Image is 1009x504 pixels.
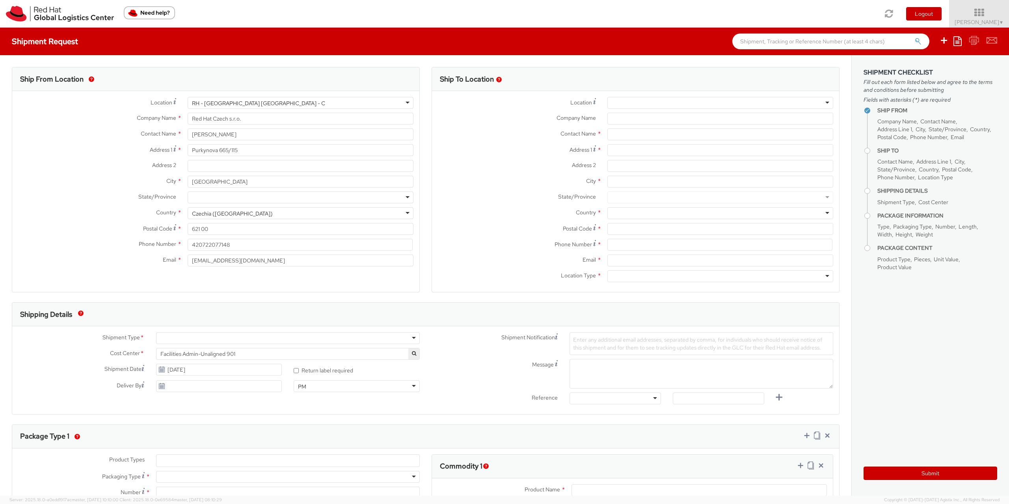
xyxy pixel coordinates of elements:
span: City [166,177,176,184]
span: Reference [532,394,558,401]
span: Deliver By [117,381,141,390]
span: Product Type [877,256,910,263]
span: Unit Value [934,256,959,263]
span: Address Line 1 [916,158,951,165]
div: RH - [GEOGRAPHIC_DATA] [GEOGRAPHIC_DATA] - C [192,99,325,107]
h4: Shipment Request [12,37,78,46]
h4: Ship From [877,108,997,113]
span: Address Line 1 [877,126,912,133]
span: Postal Code [942,166,971,173]
img: rh-logistics-00dfa346123c4ec078e1.svg [6,6,114,22]
span: Facilities Admin-Unaligned 901 [160,350,415,357]
h3: Ship From Location [20,75,84,83]
span: Product Value [877,264,912,271]
span: ▼ [999,19,1004,26]
span: Location [570,99,592,106]
button: Need help? [124,6,175,19]
span: Shipment Type [877,199,915,206]
button: Submit [864,467,997,480]
span: City [916,126,925,133]
span: Width [877,231,892,238]
h3: Package Type 1 [20,432,69,440]
span: Company Name [137,114,176,121]
h4: Ship To [877,148,997,154]
h4: Shipping Details [877,188,997,194]
span: City [955,158,964,165]
span: Cost Center [110,349,140,358]
span: Client: 2025.18.0-0e69584 [119,497,222,502]
span: Location [151,99,172,106]
span: Location Type [918,174,953,181]
span: State/Province [138,193,176,200]
span: Fill out each form listed below and agree to the terms and conditions before submitting [864,78,997,94]
button: Logout [906,7,942,20]
span: Email [583,256,596,263]
span: [PERSON_NAME] [955,19,1004,26]
span: Height [895,231,912,238]
span: Phone Number [139,240,176,247]
div: Czechia ([GEOGRAPHIC_DATA]) [192,210,273,218]
span: Copyright © [DATE]-[DATE] Agistix Inc., All Rights Reserved [884,497,1000,503]
span: master, [DATE] 08:10:29 [174,497,222,502]
span: Country [970,126,990,133]
span: Location Type [561,272,596,279]
span: Packaging Type [893,223,932,230]
span: Cost Center [918,199,948,206]
h3: Ship To Location [440,75,494,83]
span: Country [156,209,176,216]
span: Address 1 [570,146,592,153]
span: Message [532,361,554,368]
span: Contact Name [141,130,176,137]
span: Company Name [877,118,917,125]
span: Pieces [914,256,930,263]
span: Postal Code [563,225,592,232]
span: Packaging Type [102,473,141,480]
span: Fields with asterisks (*) are required [864,96,997,104]
span: Email [951,134,964,141]
input: Shipment, Tracking or Reference Number (at least 4 chars) [732,33,929,49]
span: Address 2 [152,162,176,169]
span: Country [576,209,596,216]
span: Country [919,166,938,173]
span: Product Name [525,486,560,493]
span: Type [877,223,890,230]
span: Length [959,223,977,230]
span: Email [163,256,176,263]
h3: Shipment Checklist [864,69,997,76]
span: Contact Name [877,158,913,165]
span: Facilities Admin-Unaligned 901 [156,348,420,360]
span: Shipment Notification [501,333,555,342]
span: Company Name [557,114,596,121]
span: State/Province [558,193,596,200]
span: Shipment Date [104,365,141,373]
span: Address 1 [150,146,172,153]
h3: Commodity 1 [440,462,482,470]
label: Return label required [294,365,354,374]
input: Return label required [294,368,299,373]
h4: Package Information [877,213,997,219]
span: Server: 2025.18.0-a0edd1917ac [9,497,118,502]
h3: Shipping Details [20,311,72,318]
span: Phone Number [910,134,947,141]
span: Weight [916,231,933,238]
span: Product Types [109,456,145,463]
span: Number [121,489,141,496]
span: Shipment Type [102,333,140,342]
span: Number [935,223,955,230]
span: Postal Code [143,225,172,232]
h4: Package Content [877,245,997,251]
span: Phone Number [555,241,592,248]
span: master, [DATE] 10:10:00 [72,497,118,502]
span: Address 2 [572,162,596,169]
span: Phone Number [877,174,914,181]
span: City [586,177,596,184]
span: State/Province [929,126,966,133]
span: Contact Name [920,118,956,125]
span: Postal Code [877,134,907,141]
div: PM [298,383,306,391]
span: Enter any additional email addresses, separated by comma, for individuals who should receive noti... [573,336,822,351]
span: State/Province [877,166,915,173]
span: Contact Name [560,130,596,137]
